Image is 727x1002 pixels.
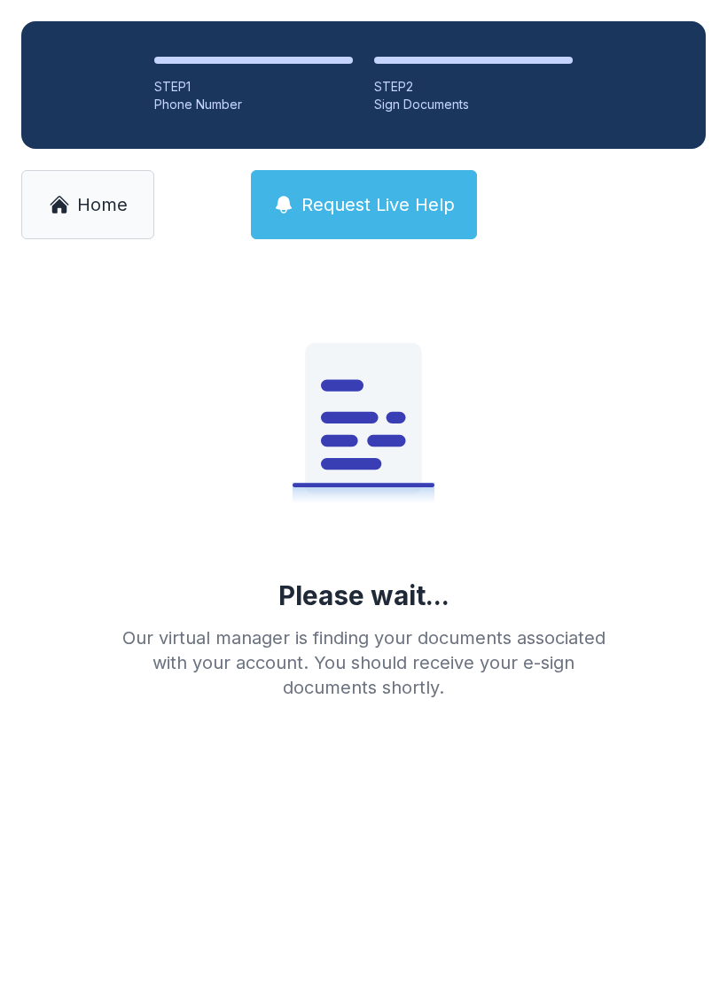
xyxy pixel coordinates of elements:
div: Our virtual manager is finding your documents associated with your account. You should receive yo... [108,625,619,700]
div: STEP 1 [154,78,353,96]
div: STEP 2 [374,78,573,96]
span: Request Live Help [301,192,455,217]
div: Please wait... [278,579,449,611]
div: Sign Documents [374,96,573,113]
div: Phone Number [154,96,353,113]
span: Home [77,192,128,217]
